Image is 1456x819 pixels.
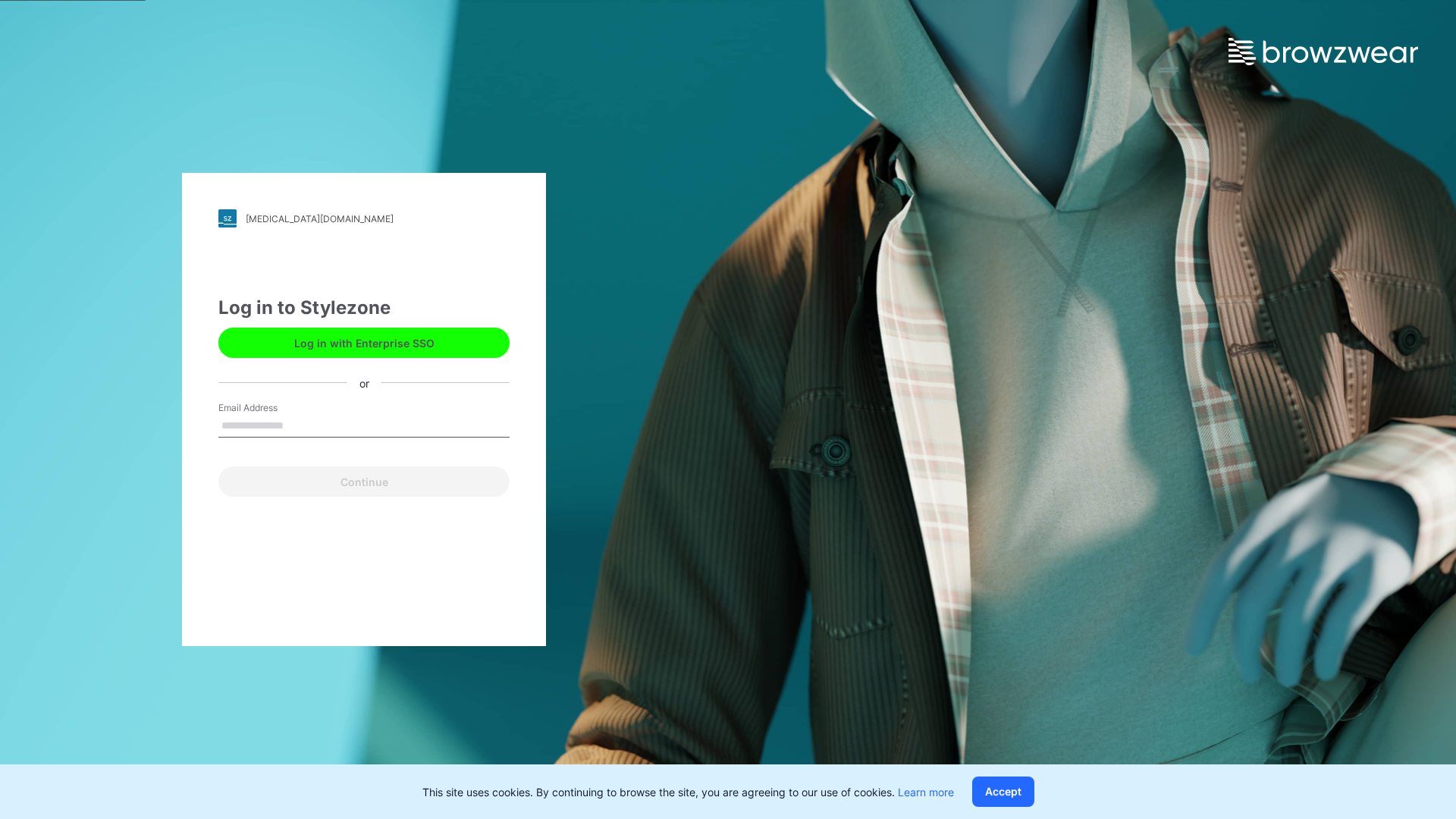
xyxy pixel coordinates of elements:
[218,328,510,358] button: Log in with Enterprise SSO
[347,375,381,391] div: or
[898,786,954,799] a: Learn more
[218,401,325,415] label: Email Address
[246,213,394,224] div: [MEDICAL_DATA][DOMAIN_NAME]
[1228,38,1418,65] img: browzwear-logo.e42bd6dac1945053ebaf764b6aa21510.svg
[218,209,237,227] img: stylezone-logo.562084cfcfab977791bfbf7441f1a819.svg
[422,784,954,800] p: This site uses cookies. By continuing to browse the site, you are agreeing to our use of cookies.
[218,209,510,227] a: [MEDICAL_DATA][DOMAIN_NAME]
[218,294,510,322] div: Log in to Stylezone
[972,777,1034,807] button: Accept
